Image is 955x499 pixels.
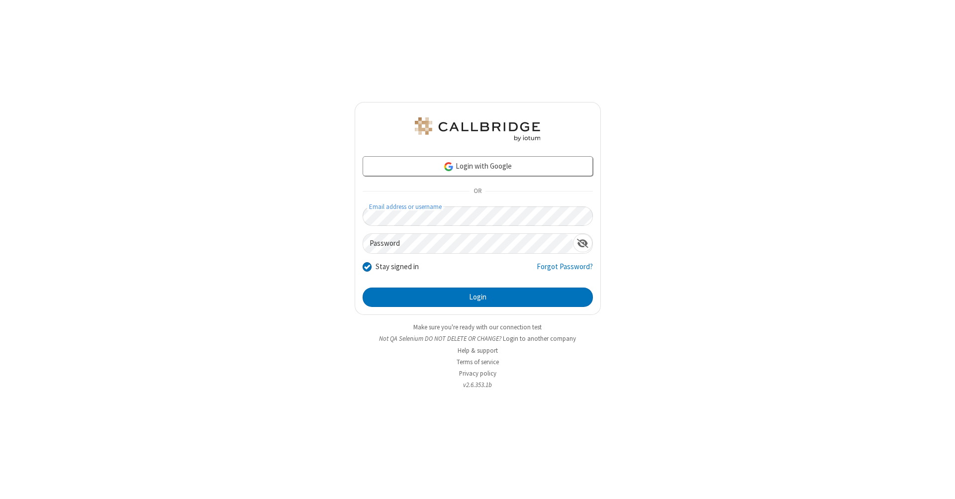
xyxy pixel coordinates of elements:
a: Make sure you're ready with our connection test [413,323,542,331]
input: Password [363,234,573,253]
li: Not QA Selenium DO NOT DELETE OR CHANGE? [355,334,601,343]
img: QA Selenium DO NOT DELETE OR CHANGE [413,117,542,141]
button: Login [363,288,593,307]
input: Email address or username [363,206,593,226]
a: Help & support [458,346,498,355]
li: v2.6.353.1b [355,380,601,390]
img: google-icon.png [443,161,454,172]
span: OR [470,185,485,199]
a: Terms of service [457,358,499,366]
a: Login with Google [363,156,593,176]
button: Login to another company [503,334,576,343]
div: Show password [573,234,592,252]
a: Privacy policy [459,369,496,378]
label: Stay signed in [376,261,419,273]
a: Forgot Password? [537,261,593,280]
